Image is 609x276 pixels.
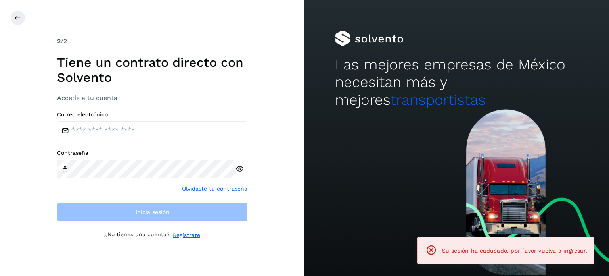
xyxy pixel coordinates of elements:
[57,150,247,156] label: Contraseña
[182,185,247,193] a: Olvidaste tu contraseña
[57,37,61,45] span: 2
[391,91,486,108] span: transportistas
[442,247,587,254] span: Su sesión ha caducado, por favor vuelva a ingresar.
[57,111,247,118] label: Correo electrónico
[57,55,247,85] h1: Tiene un contrato directo con Solvento
[173,231,200,239] a: Regístrate
[104,231,170,239] p: ¿No tienes una cuenta?
[57,37,247,46] div: /2
[335,56,578,109] h2: Las mejores empresas de México necesitan más y mejores
[57,203,247,222] button: Inicia sesión
[57,94,247,102] h3: Accede a tu cuenta
[136,209,169,215] span: Inicia sesión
